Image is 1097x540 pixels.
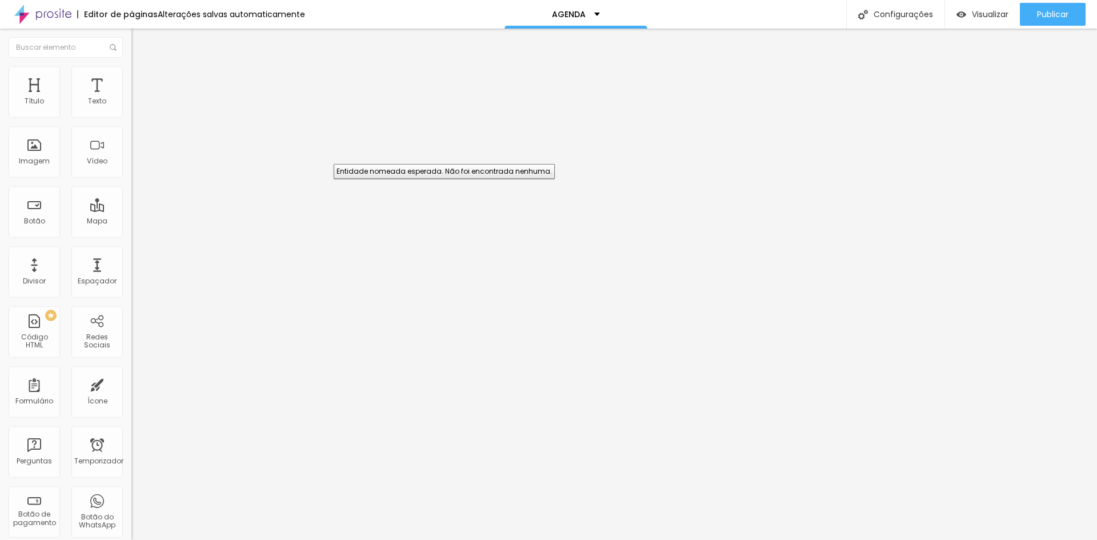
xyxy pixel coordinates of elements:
font: Redes Sociais [84,332,110,350]
font: Texto [88,96,106,106]
font: Título [25,96,44,106]
font: Mapa [87,216,107,226]
font: Divisor [23,276,46,286]
font: Temporizador [74,456,123,466]
font: Configurações [874,9,933,20]
button: Publicar [1020,3,1086,26]
font: Formulário [15,396,53,406]
img: Ícone [110,44,117,51]
input: Buscar elemento [9,37,123,58]
button: Visualizar [945,3,1020,26]
img: Ícone [858,10,868,19]
font: Código HTML [21,332,48,350]
font: Publicar [1037,9,1068,20]
font: Espaçador [78,276,117,286]
font: Botão [24,216,45,226]
font: Botão de pagamento [13,509,56,527]
font: Perguntas [17,456,52,466]
font: AGENDA [552,9,586,20]
font: Botão do WhatsApp [79,512,115,530]
font: Visualizar [972,9,1008,20]
font: Imagem [19,156,50,166]
font: Alterações salvas automaticamente [158,9,305,20]
font: Ícone [87,396,107,406]
iframe: Editor [131,29,1097,540]
img: view-1.svg [956,10,966,19]
font: Vídeo [87,156,107,166]
font: Editor de páginas [84,9,158,20]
